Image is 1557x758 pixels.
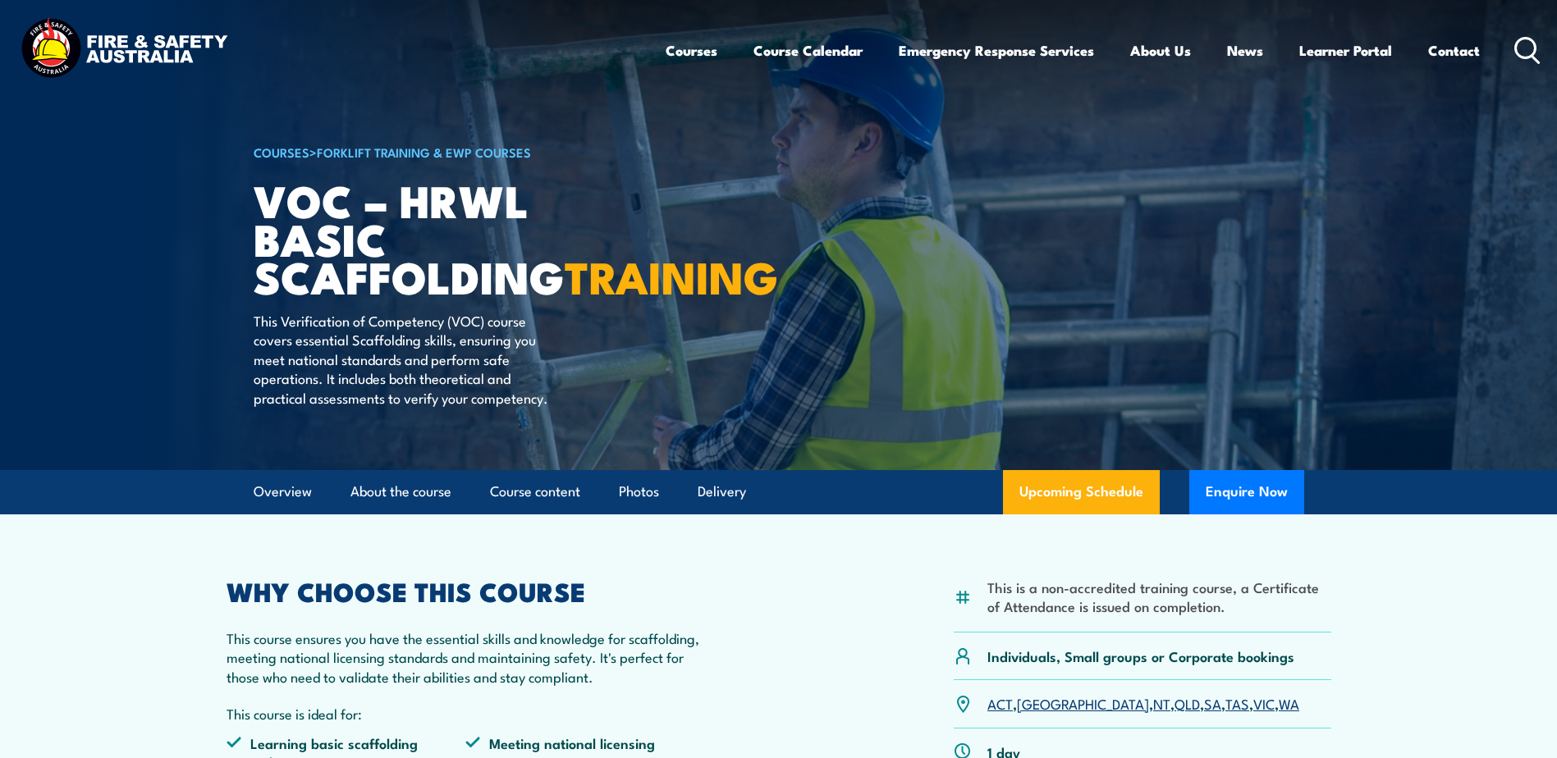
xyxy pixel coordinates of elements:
a: WA [1279,693,1299,713]
a: Contact [1428,29,1480,72]
a: About the course [350,470,451,514]
a: Overview [254,470,312,514]
a: [GEOGRAPHIC_DATA] [1017,693,1149,713]
p: Individuals, Small groups or Corporate bookings [987,646,1294,665]
a: Emergency Response Services [899,29,1094,72]
p: , , , , , , , [987,694,1299,713]
a: TAS [1225,693,1249,713]
a: Learner Portal [1299,29,1392,72]
a: Courses [666,29,717,72]
a: About Us [1130,29,1191,72]
p: This course is ideal for: [227,704,706,723]
h2: WHY CHOOSE THIS COURSE [227,579,706,602]
a: ACT [987,693,1013,713]
p: This course ensures you have the essential skills and knowledge for scaffolding, meeting national... [227,628,706,686]
a: Photos [619,470,659,514]
li: This is a non-accredited training course, a Certificate of Attendance is issued on completion. [987,578,1331,616]
a: NT [1153,693,1170,713]
h1: VOC – HRWL Basic Scaffolding [254,180,659,295]
strong: TRAINING [565,241,778,309]
button: Enquire Now [1189,470,1304,514]
h6: > [254,142,659,162]
a: QLD [1175,693,1200,713]
p: This Verification of Competency (VOC) course covers essential Scaffolding skills, ensuring you me... [254,311,553,407]
a: SA [1204,693,1221,713]
a: Upcoming Schedule [1003,470,1160,514]
a: VIC [1253,693,1275,713]
a: COURSES [254,143,309,161]
a: News [1227,29,1263,72]
a: Course Calendar [753,29,863,72]
a: Delivery [698,470,746,514]
a: Course content [490,470,580,514]
a: Forklift Training & EWP Courses [317,143,531,161]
